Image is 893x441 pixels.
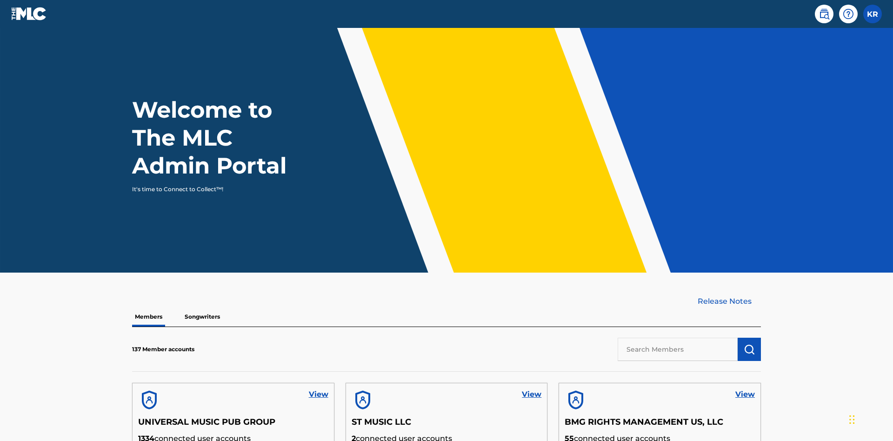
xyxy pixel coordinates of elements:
h5: UNIVERSAL MUSIC PUB GROUP [138,417,328,433]
iframe: Chat Widget [846,396,893,441]
img: account [138,389,160,411]
p: It's time to Connect to Collect™! [132,185,293,194]
a: View [522,389,541,400]
img: account [352,389,374,411]
h1: Welcome to The MLC Admin Portal [132,96,306,180]
p: Members [132,307,165,327]
a: Release Notes [698,296,761,307]
div: Help [839,5,858,23]
a: Public Search [815,5,833,23]
div: Drag [849,406,855,434]
img: Search Works [744,344,755,355]
p: 137 Member accounts [132,345,194,354]
img: search [819,8,830,20]
a: View [309,389,328,400]
h5: BMG RIGHTS MANAGEMENT US, LLC [565,417,755,433]
img: help [843,8,854,20]
h5: ST MUSIC LLC [352,417,542,433]
a: View [735,389,755,400]
input: Search Members [618,338,738,361]
p: Songwriters [182,307,223,327]
div: User Menu [863,5,882,23]
img: MLC Logo [11,7,47,20]
img: account [565,389,587,411]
